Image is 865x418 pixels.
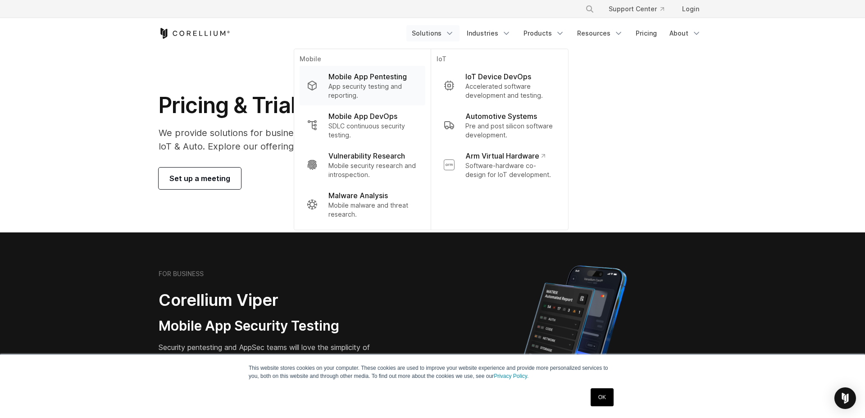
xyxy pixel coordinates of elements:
a: Mobile App Pentesting App security testing and reporting. [300,66,425,105]
h2: Corellium Viper [159,290,389,310]
a: Resources [572,25,628,41]
p: Mobile malware and threat research. [328,201,418,219]
p: Malware Analysis [328,190,388,201]
p: We provide solutions for businesses, research teams, community individuals, and IoT & Auto. Explo... [159,126,518,153]
p: Pre and post silicon software development. [465,122,555,140]
p: Accelerated software development and testing. [465,82,555,100]
p: SDLC continuous security testing. [328,122,418,140]
a: Login [675,1,706,17]
p: Mobile [300,55,425,66]
div: Open Intercom Messenger [834,387,856,409]
div: Navigation Menu [574,1,706,17]
a: Automotive Systems Pre and post silicon software development. [437,105,563,145]
p: Automotive Systems [465,111,537,122]
h3: Mobile App Security Testing [159,318,389,335]
a: Solutions [406,25,460,41]
a: Mobile App DevOps SDLC continuous security testing. [300,105,425,145]
a: Malware Analysis Mobile malware and threat research. [300,185,425,224]
p: Software-hardware co-design for IoT development. [465,161,555,179]
a: Vulnerability Research Mobile security research and introspection. [300,145,425,185]
a: Corellium Home [159,28,230,39]
a: Support Center [601,1,671,17]
a: Set up a meeting [159,168,241,189]
a: Pricing [630,25,662,41]
p: This website stores cookies on your computer. These cookies are used to improve your website expe... [249,364,616,380]
p: Mobile security research and introspection. [328,161,418,179]
h1: Pricing & Trials [159,92,518,119]
p: Vulnerability Research [328,150,405,161]
a: About [664,25,706,41]
p: App security testing and reporting. [328,82,418,100]
a: Products [518,25,570,41]
p: Security pentesting and AppSec teams will love the simplicity of automated report generation comb... [159,342,389,374]
button: Search [582,1,598,17]
p: Mobile App DevOps [328,111,397,122]
h6: FOR BUSINESS [159,270,204,278]
div: Navigation Menu [406,25,706,41]
p: IoT Device DevOps [465,71,531,82]
p: Mobile App Pentesting [328,71,407,82]
span: Set up a meeting [169,173,230,184]
a: IoT Device DevOps Accelerated software development and testing. [437,66,563,105]
a: Privacy Policy. [494,373,528,379]
a: Arm Virtual Hardware Software-hardware co-design for IoT development. [437,145,563,185]
p: IoT [437,55,563,66]
p: Arm Virtual Hardware [465,150,545,161]
a: Industries [461,25,516,41]
a: OK [591,388,614,406]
